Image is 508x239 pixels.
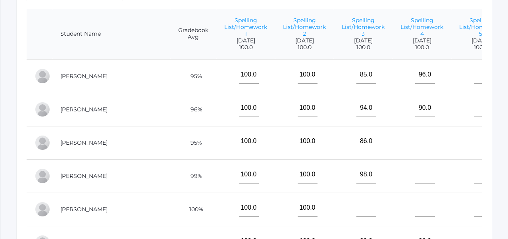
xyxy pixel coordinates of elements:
a: [PERSON_NAME] [60,172,108,180]
th: Gradebook Avg [170,9,216,59]
span: [DATE] [459,37,502,44]
th: Student Name [52,9,170,59]
a: Spelling List/Homework 3 [342,17,385,37]
a: Spelling List/Homework 1 [224,17,267,37]
a: Spelling List/Homework 5 [459,17,502,37]
span: 100.0 [342,44,385,51]
div: Jasper Johnson [35,101,50,117]
td: 100% [170,193,216,226]
div: Nora McKenzie [35,168,50,184]
a: Spelling List/Homework 4 [400,17,443,37]
a: [PERSON_NAME] [60,73,108,80]
a: [PERSON_NAME] [60,106,108,113]
td: 95% [170,59,216,93]
div: Weston Moran [35,201,50,217]
span: [DATE] [283,37,326,44]
span: 100.0 [224,44,267,51]
td: 99% [170,159,216,193]
span: 100.0 [283,44,326,51]
td: 96% [170,93,216,126]
span: 100.0 [400,44,443,51]
div: Jade Johnson [35,135,50,151]
td: 95% [170,126,216,159]
a: [PERSON_NAME] [60,206,108,213]
span: [DATE] [400,37,443,44]
a: [PERSON_NAME] [60,139,108,146]
span: [DATE] [342,37,385,44]
a: Spelling List/Homework 2 [283,17,326,37]
div: Abrielle Hazen [35,68,50,84]
span: 100.0 [459,44,502,51]
span: [DATE] [224,37,267,44]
